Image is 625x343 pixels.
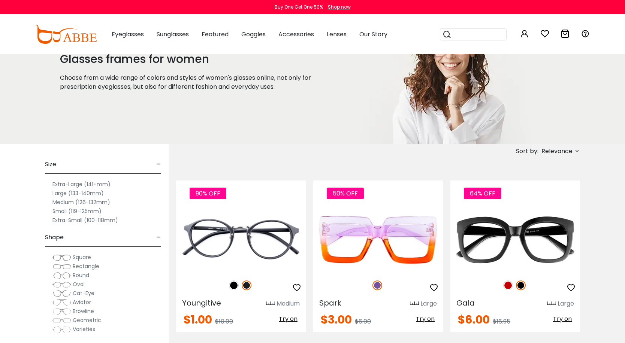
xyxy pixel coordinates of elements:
[45,228,64,246] span: Shape
[541,145,573,158] span: Relevance
[327,188,364,199] span: 50% OFF
[551,314,574,324] button: Try on
[266,301,275,307] img: size ruler
[35,25,97,44] img: abbeglasses.com
[410,301,419,307] img: size ruler
[319,298,341,308] span: Spark
[52,326,71,334] img: Varieties.png
[464,188,501,199] span: 64% OFF
[73,280,85,288] span: Oval
[73,254,91,261] span: Square
[242,280,251,290] img: Matte Black
[327,30,347,39] span: Lenses
[547,301,556,307] img: size ruler
[60,52,333,66] h1: Glasses frames for women
[52,254,71,261] img: Square.png
[321,312,352,328] span: $3.00
[52,180,111,189] label: Extra-Large (141+mm)
[493,317,510,326] span: $16.95
[558,299,574,308] div: Large
[229,280,239,290] img: Black
[73,262,99,270] span: Rectangle
[73,325,95,333] span: Varieties
[52,317,71,324] img: Geometric.png
[184,312,212,328] span: $1.00
[414,314,437,324] button: Try on
[52,290,71,297] img: Cat-Eye.png
[328,4,351,10] div: Shop now
[275,4,323,10] div: Buy One Get One 50%
[52,189,104,198] label: Large (133-140mm)
[157,30,189,39] span: Sunglasses
[324,4,351,10] a: Shop now
[277,299,300,308] div: Medium
[73,307,94,315] span: Browline
[215,317,233,326] span: $10.00
[73,271,89,279] span: Round
[176,207,306,272] img: Matte-black Youngitive - Plastic ,Adjust Nose Pads
[45,155,56,173] span: Size
[277,314,300,324] button: Try on
[503,280,513,290] img: Red
[52,263,71,270] img: Rectangle.png
[516,280,526,290] img: Black
[190,188,226,199] span: 90% OFF
[355,317,371,326] span: $6.00
[313,207,443,272] img: Purple Spark - Plastic ,Universal Bridge Fit
[156,155,161,173] span: -
[156,228,161,246] span: -
[516,147,538,155] span: Sort by:
[456,298,475,308] span: Gala
[351,13,542,144] img: glasses frames for women
[52,216,118,225] label: Extra-Small (100-118mm)
[553,315,572,323] span: Try on
[60,73,333,91] p: Choose from a wide range of colors and styles of women's glasses online, not only for prescriptio...
[52,281,71,288] img: Oval.png
[416,315,435,323] span: Try on
[73,316,101,324] span: Geometric
[279,315,298,323] span: Try on
[52,207,102,216] label: Small (119-125mm)
[73,289,94,297] span: Cat-Eye
[52,272,71,279] img: Round.png
[52,299,71,306] img: Aviator.png
[420,299,437,308] div: Large
[52,198,110,207] label: Medium (126-132mm)
[458,312,490,328] span: $6.00
[112,30,144,39] span: Eyeglasses
[359,30,387,39] span: Our Story
[372,280,382,290] img: Purple
[278,30,314,39] span: Accessories
[73,298,91,306] span: Aviator
[52,308,71,315] img: Browline.png
[241,30,266,39] span: Goggles
[450,207,580,272] img: Black Gala - Plastic ,Universal Bridge Fit
[202,30,229,39] span: Featured
[182,298,221,308] span: Youngitive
